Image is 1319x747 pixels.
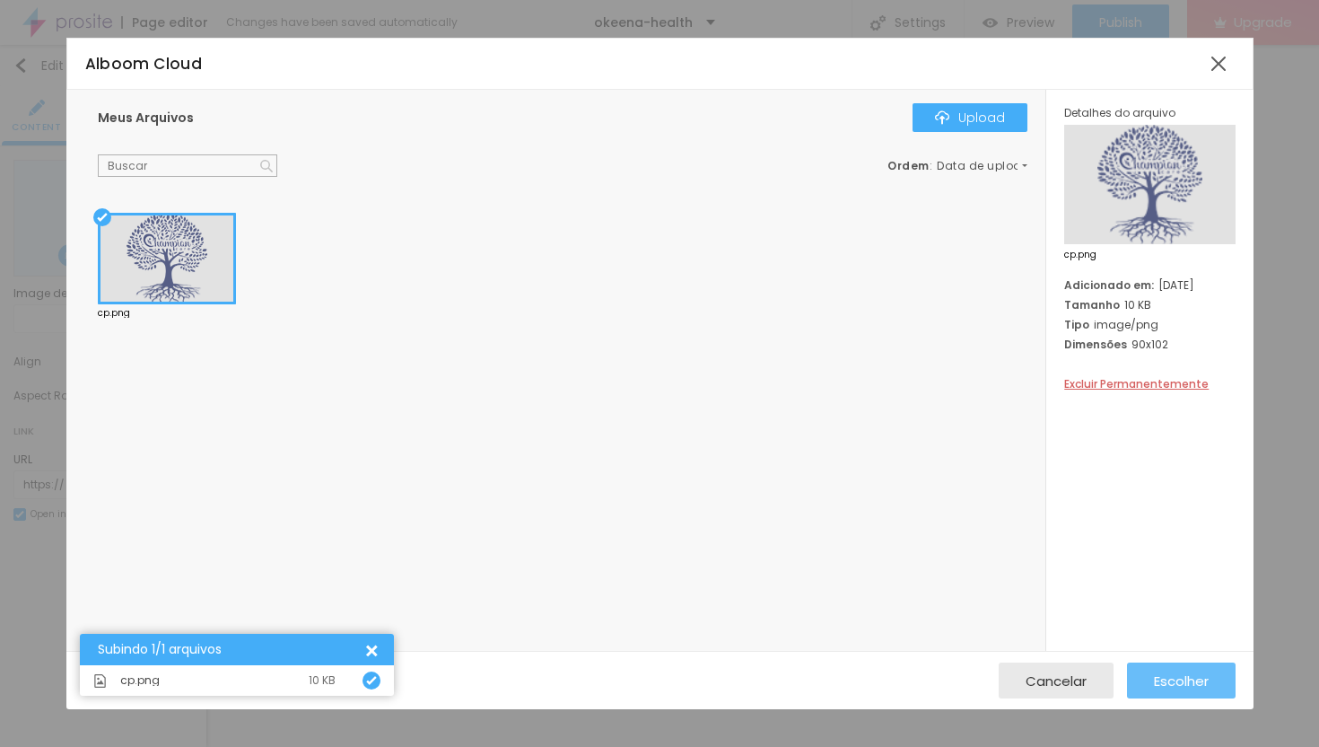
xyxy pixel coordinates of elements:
[1064,317,1089,332] span: Tipo
[887,158,930,173] span: Ordem
[1064,337,1127,352] span: Dimensões
[260,160,273,172] img: Icone
[1064,105,1175,120] span: Detalhes do arquivo
[935,110,1005,125] div: Upload
[887,161,1027,171] div: :
[1127,663,1236,699] button: Escolher
[1064,317,1235,332] div: image/png
[1064,376,1209,391] span: Excluir Permanentemente
[93,674,107,688] img: Icone
[120,675,160,686] span: cp.png
[1064,297,1120,312] span: Tamanho
[1154,673,1209,689] span: Escolher
[98,154,277,178] input: Buscar
[1026,673,1087,689] span: Cancelar
[935,110,949,125] img: Icone
[1064,337,1235,352] div: 90x102
[1064,297,1235,312] div: 10 KB
[366,675,377,686] img: Icone
[913,103,1027,132] button: IconeUpload
[85,53,203,75] span: Alboom Cloud
[98,309,236,318] div: cp.png
[1064,250,1235,259] span: cp.png
[1064,277,1235,293] div: [DATE]
[937,161,1030,171] span: Data de upload
[98,643,363,656] div: Subindo 1/1 arquivos
[309,675,336,686] div: 10 KB
[999,663,1114,699] button: Cancelar
[98,109,194,127] span: Meus Arquivos
[1064,277,1154,293] span: Adicionado em:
